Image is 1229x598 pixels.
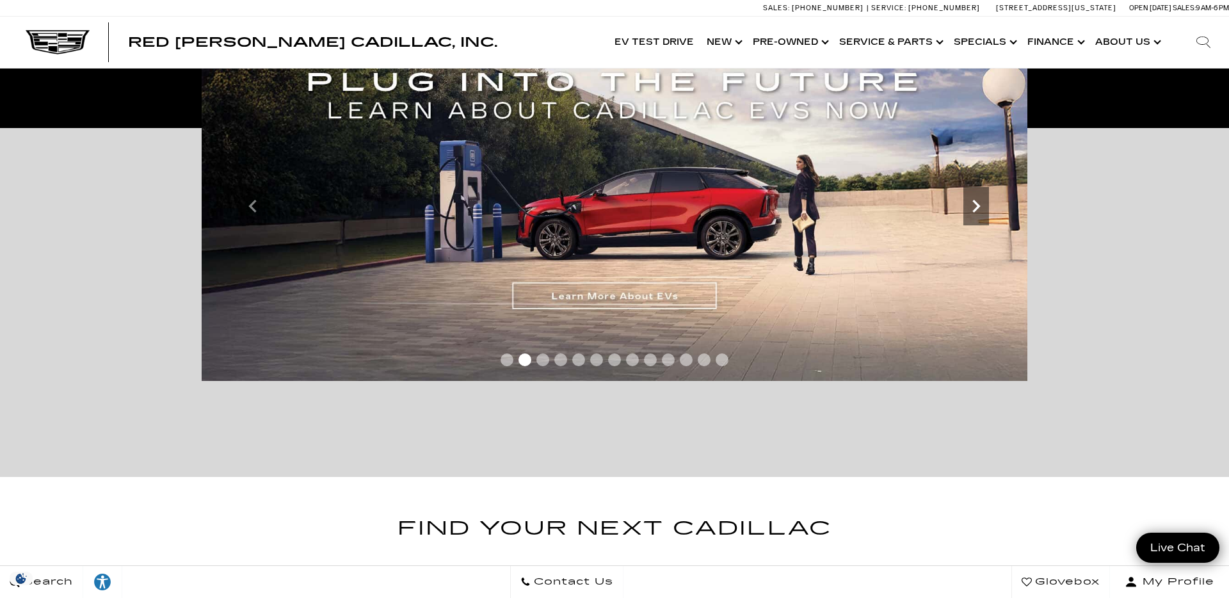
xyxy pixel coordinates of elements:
span: My Profile [1137,573,1214,591]
span: Go to slide 5 [572,353,585,366]
a: About Us [1089,17,1165,68]
span: Contact Us [531,573,613,591]
span: Sales: [1173,4,1196,12]
a: Explore your accessibility options [83,566,122,598]
img: ev-blog-post-banners-correctedcorrected [202,32,1027,381]
section: Click to Open Cookie Consent Modal [6,572,36,585]
img: Cadillac Dark Logo with Cadillac White Text [26,30,90,54]
span: [PHONE_NUMBER] [792,4,864,12]
span: Sales: [763,4,790,12]
a: Finance [1021,17,1089,68]
div: Previous [240,187,266,225]
a: [STREET_ADDRESS][US_STATE] [996,4,1116,12]
span: Glovebox [1032,573,1100,591]
span: Red [PERSON_NAME] Cadillac, Inc. [128,35,497,50]
span: Go to slide 11 [680,353,693,366]
span: Go to slide 9 [644,353,657,366]
a: EV Test Drive [608,17,700,68]
span: Go to slide 6 [590,353,603,366]
span: 9 AM-6 PM [1196,4,1229,12]
a: New [700,17,746,68]
span: Search [20,573,73,591]
span: Go to slide 4 [554,353,567,366]
span: Go to slide 13 [716,353,728,366]
span: Go to slide 12 [698,353,711,366]
a: Contact Us [510,566,623,598]
span: Service: [871,4,906,12]
div: Explore your accessibility options [83,572,122,592]
a: Glovebox [1011,566,1110,598]
span: Go to slide 2 [518,353,531,366]
span: [PHONE_NUMBER] [908,4,980,12]
a: Pre-Owned [746,17,833,68]
a: Specials [947,17,1021,68]
span: Go to slide 3 [536,353,549,366]
h2: Find Your Next Cadillac [202,513,1027,560]
a: Service: [PHONE_NUMBER] [867,4,983,12]
span: Live Chat [1144,540,1212,555]
a: Live Chat [1136,533,1219,563]
a: Red [PERSON_NAME] Cadillac, Inc. [128,36,497,49]
span: Go to slide 10 [662,353,675,366]
span: Go to slide 1 [501,353,513,366]
img: Opt-Out Icon [6,572,36,585]
button: Open user profile menu [1110,566,1229,598]
a: Sales: [PHONE_NUMBER] [763,4,867,12]
a: Service & Parts [833,17,947,68]
span: Go to slide 7 [608,353,621,366]
div: Next [963,187,989,225]
span: Go to slide 8 [626,353,639,366]
span: Open [DATE] [1129,4,1171,12]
